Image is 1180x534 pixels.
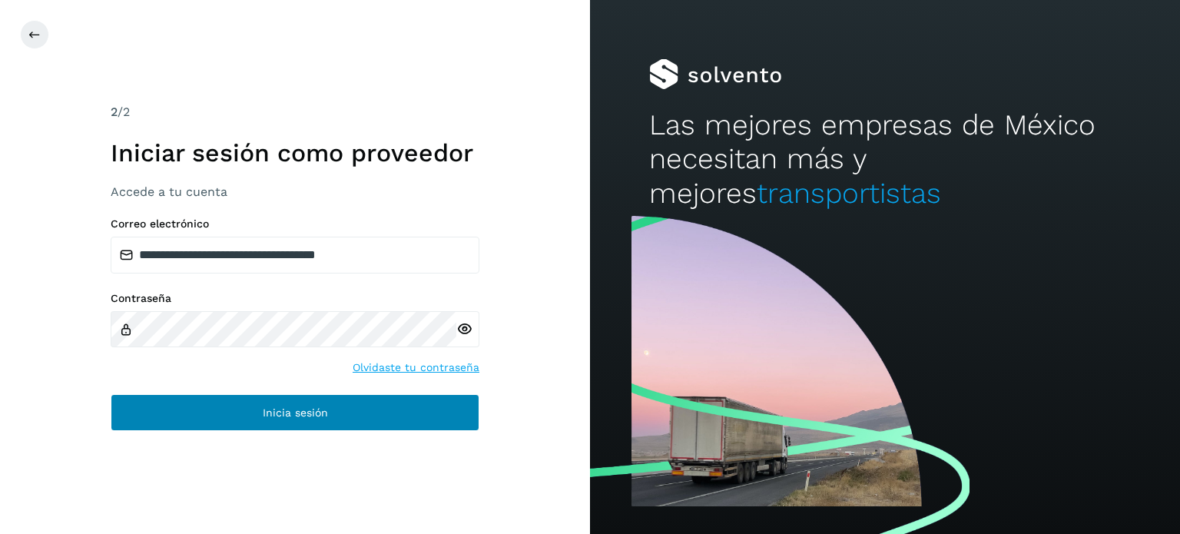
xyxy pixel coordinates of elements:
[111,217,479,231] label: Correo electrónico
[111,138,479,167] h1: Iniciar sesión como proveedor
[111,103,479,121] div: /2
[263,407,328,418] span: Inicia sesión
[111,292,479,305] label: Contraseña
[649,108,1121,211] h2: Las mejores empresas de México necesitan más y mejores
[111,104,118,119] span: 2
[757,177,941,210] span: transportistas
[111,394,479,431] button: Inicia sesión
[111,184,479,199] h3: Accede a tu cuenta
[353,360,479,376] a: Olvidaste tu contraseña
